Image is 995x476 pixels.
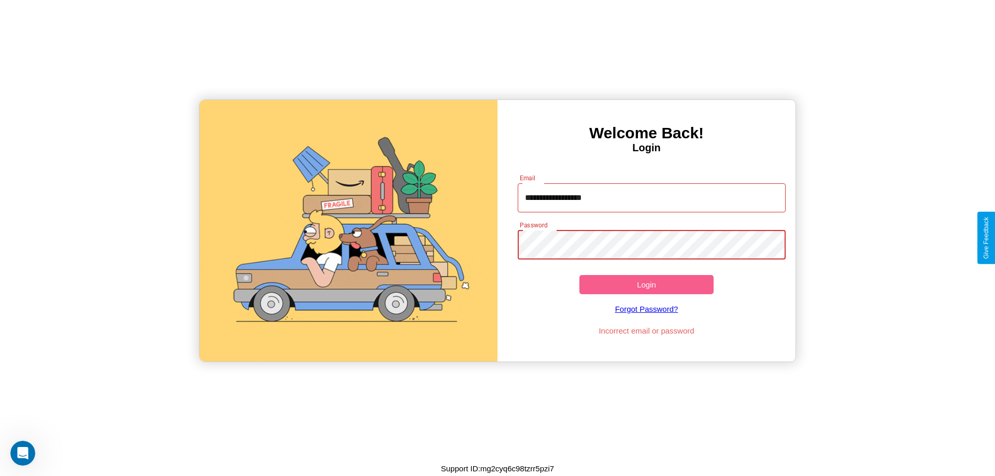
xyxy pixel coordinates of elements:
img: gif [200,100,497,362]
iframe: Intercom live chat [10,441,35,466]
h3: Welcome Back! [497,124,795,142]
p: Support ID: mg2cyq6c98tzrr5pzi7 [441,461,554,475]
label: Password [520,221,547,229]
a: Forgot Password? [513,294,781,324]
button: Login [579,275,714,294]
div: Give Feedback [983,217,990,259]
h4: Login [497,142,795,154]
label: Email [520,174,536,182]
p: Incorrect email or password [513,324,781,338]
